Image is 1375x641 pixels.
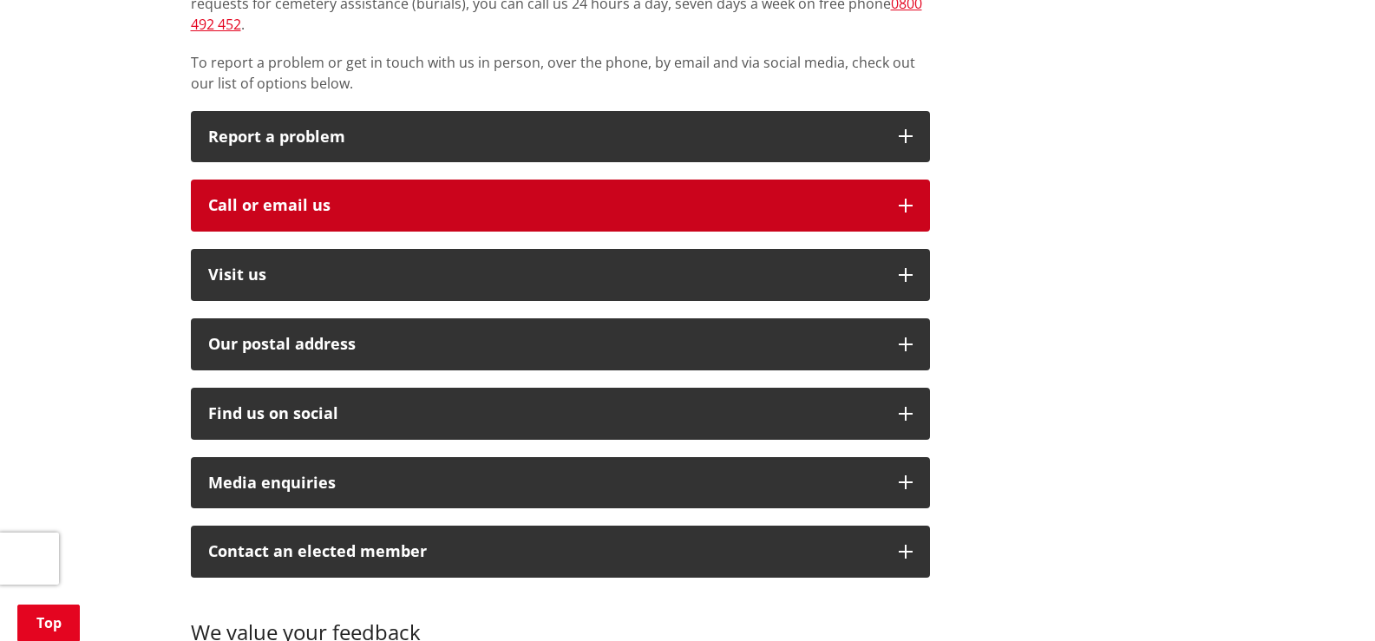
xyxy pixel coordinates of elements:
p: Visit us [208,266,881,284]
div: Find us on social [208,405,881,422]
iframe: Messenger Launcher [1295,568,1358,631]
button: Contact an elected member [191,526,930,578]
p: Contact an elected member [208,543,881,560]
button: Find us on social [191,388,930,440]
button: Our postal address [191,318,930,370]
div: Media enquiries [208,474,881,492]
h2: Our postal address [208,336,881,353]
p: To report a problem or get in touch with us in person, over the phone, by email and via social me... [191,52,930,94]
a: Top [17,605,80,641]
button: Media enquiries [191,457,930,509]
button: Call or email us [191,180,930,232]
p: Report a problem [208,128,881,146]
div: Call or email us [208,197,881,214]
button: Report a problem [191,111,930,163]
button: Visit us [191,249,930,301]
